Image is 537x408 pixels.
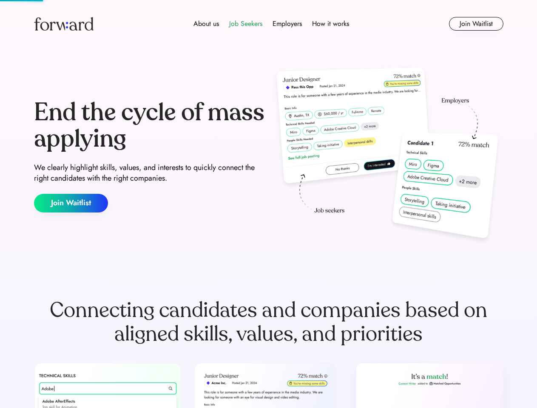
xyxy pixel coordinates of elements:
[449,17,503,31] button: Join Waitlist
[229,19,262,29] div: Job Seekers
[273,19,302,29] div: Employers
[272,65,503,247] img: hero-image.png
[34,298,503,346] div: Connecting candidates and companies based on aligned skills, values, and priorities
[34,17,94,31] img: Forward logo
[312,19,349,29] div: How it works
[34,194,108,212] button: Join Waitlist
[193,19,219,29] div: About us
[34,162,265,184] div: We clearly highlight skills, values, and interests to quickly connect the right candidates with t...
[34,99,265,152] div: End the cycle of mass applying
